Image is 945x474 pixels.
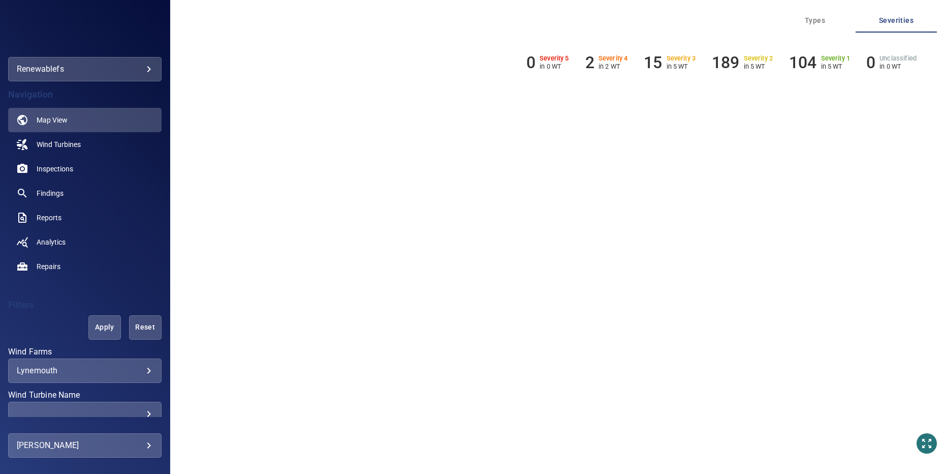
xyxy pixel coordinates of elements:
[8,181,162,205] a: findings noActive
[712,53,739,72] h6: 189
[8,205,162,230] a: reports noActive
[598,55,628,62] h6: Severity 4
[879,63,917,70] p: in 0 WT
[526,53,535,72] h6: 0
[821,63,850,70] p: in 5 WT
[8,132,162,157] a: windturbines noActive
[667,55,696,62] h6: Severity 3
[744,55,773,62] h6: Severity 2
[8,157,162,181] a: inspections noActive
[667,63,696,70] p: in 5 WT
[8,391,162,399] label: Wind Turbine Name
[37,139,81,150] span: Wind Turbines
[37,213,61,223] span: Reports
[8,254,162,279] a: repairs noActive
[821,55,850,62] h6: Severity 1
[598,63,628,70] p: in 2 WT
[17,366,153,375] div: Lynemouth
[8,300,162,310] h4: Filters
[8,57,162,81] div: renewablefs
[780,14,849,27] span: Types
[744,63,773,70] p: in 5 WT
[88,315,121,340] button: Apply
[879,55,917,62] h6: Unclassified
[142,321,149,334] span: Reset
[644,53,662,72] h6: 15
[8,359,162,383] div: Wind Farms
[862,14,931,27] span: Severities
[585,53,628,72] li: Severity 4
[17,61,153,77] div: renewablefs
[526,53,569,72] li: Severity 5
[8,230,162,254] a: analytics noActive
[8,402,162,426] div: Wind Turbine Name
[37,237,66,247] span: Analytics
[540,55,569,62] h6: Severity 5
[866,53,917,72] li: Severity Unclassified
[644,53,696,72] li: Severity 3
[866,53,875,72] h6: 0
[540,63,569,70] p: in 0 WT
[37,115,68,125] span: Map View
[129,315,162,340] button: Reset
[53,25,116,36] img: renewablefs-logo
[37,261,60,272] span: Repairs
[8,90,162,100] h4: Navigation
[585,53,594,72] h6: 2
[8,108,162,132] a: map active
[17,437,153,454] div: [PERSON_NAME]
[8,348,162,356] label: Wind Farms
[37,164,73,174] span: Inspections
[101,321,108,334] span: Apply
[789,53,850,72] li: Severity 1
[712,53,773,72] li: Severity 2
[789,53,816,72] h6: 104
[37,188,64,198] span: Findings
